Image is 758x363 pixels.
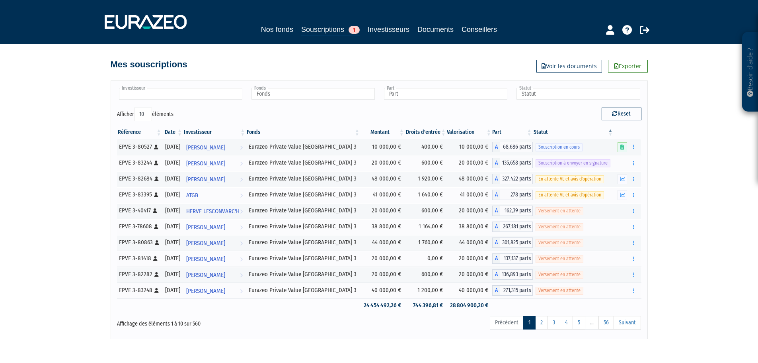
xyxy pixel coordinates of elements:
span: A [492,174,500,184]
div: [DATE] [165,206,180,215]
i: Voir l'investisseur [240,268,243,283]
td: 0,00 € [405,251,447,267]
div: [DATE] [165,190,180,199]
td: 24 454 492,26 € [360,298,405,312]
a: [PERSON_NAME] [183,155,246,171]
span: ATGB [186,188,198,203]
th: Valorisation: activer pour trier la colonne par ordre croissant [447,126,492,139]
a: ATGB [183,187,246,203]
span: [PERSON_NAME] [186,252,225,267]
div: EPVE 3-82684 [119,175,160,183]
i: Voir l'investisseur [240,140,243,155]
a: HERVE LESCONVARC'H [183,203,246,219]
td: 38 800,00 € [447,219,492,235]
div: Eurazeo Private Value [GEOGRAPHIC_DATA] 3 [249,143,358,151]
div: A - Eurazeo Private Value Europe 3 [492,269,533,280]
th: Statut : activer pour trier la colonne par ordre d&eacute;croissant [533,126,614,139]
span: 162,39 parts [500,206,533,216]
span: [PERSON_NAME] [186,236,225,251]
i: [Français] Personne physique [153,208,157,213]
h4: Mes souscriptions [111,60,187,69]
span: A [492,142,500,152]
div: EPVE 3-81418 [119,254,160,263]
th: Fonds: activer pour trier la colonne par ordre croissant [246,126,360,139]
div: Eurazeo Private Value [GEOGRAPHIC_DATA] 3 [249,206,358,215]
div: EPVE 3-83244 [119,159,160,167]
div: Eurazeo Private Value [GEOGRAPHIC_DATA] 3 [249,254,358,263]
th: Date: activer pour trier la colonne par ordre croissant [162,126,183,139]
div: [DATE] [165,270,180,279]
span: [PERSON_NAME] [186,140,225,155]
i: [Français] Personne physique [154,224,158,229]
td: 20 000,00 € [360,203,405,219]
div: A - Eurazeo Private Value Europe 3 [492,285,533,296]
span: A [492,158,500,168]
div: [DATE] [165,254,180,263]
td: 44 000,00 € [360,235,405,251]
i: [Français] Personne physique [153,256,158,261]
span: [PERSON_NAME] [186,172,225,187]
span: 136,893 parts [500,269,533,280]
p: Besoin d'aide ? [746,36,755,108]
a: Nos fonds [261,24,293,35]
div: [DATE] [165,159,180,167]
label: Afficher éléments [117,108,173,121]
span: A [492,253,500,264]
a: [PERSON_NAME] [183,171,246,187]
div: Eurazeo Private Value [GEOGRAPHIC_DATA] 3 [249,286,358,294]
td: 20 000,00 € [360,251,405,267]
div: Eurazeo Private Value [GEOGRAPHIC_DATA] 3 [249,238,358,247]
div: [DATE] [165,238,180,247]
div: A - Eurazeo Private Value Europe 3 [492,158,533,168]
div: A - Eurazeo Private Value Europe 3 [492,142,533,152]
td: 48 000,00 € [447,171,492,187]
td: 400,00 € [405,139,447,155]
span: A [492,269,500,280]
th: Montant: activer pour trier la colonne par ordre croissant [360,126,405,139]
span: 301,825 parts [500,237,533,248]
span: Versement en attente [536,207,583,215]
td: 20 000,00 € [447,155,492,171]
i: [Français] Personne physique [154,272,159,277]
button: Reset [602,108,641,120]
a: Suivant [614,316,641,330]
div: [DATE] [165,286,180,294]
span: Versement en attente [536,287,583,294]
span: 135,658 parts [500,158,533,168]
img: 1732889491-logotype_eurazeo_blanc_rvb.png [105,15,187,29]
div: [DATE] [165,175,180,183]
div: Eurazeo Private Value [GEOGRAPHIC_DATA] 3 [249,159,358,167]
td: 48 000,00 € [360,171,405,187]
div: EPVE 3-80527 [119,143,160,151]
span: 327,422 parts [500,174,533,184]
a: [PERSON_NAME] [183,219,246,235]
td: 40 000,00 € [360,283,405,298]
span: [PERSON_NAME] [186,156,225,171]
td: 1 920,00 € [405,171,447,187]
td: 1 640,00 € [405,187,447,203]
span: 1 [349,26,360,34]
td: 1 200,00 € [405,283,447,298]
a: [PERSON_NAME] [183,283,246,298]
a: Conseillers [462,24,497,35]
span: A [492,222,500,232]
div: EPVE 3-80863 [119,238,160,247]
td: 28 804 900,20 € [447,298,492,312]
a: [PERSON_NAME] [183,251,246,267]
th: Part: activer pour trier la colonne par ordre croissant [492,126,533,139]
th: Investisseur: activer pour trier la colonne par ordre croissant [183,126,246,139]
td: 20 000,00 € [360,155,405,171]
i: Voir l'investisseur [240,220,243,235]
span: Versement en attente [536,271,583,279]
span: Souscription en cours [536,143,583,151]
th: Référence : activer pour trier la colonne par ordre croissant [117,126,162,139]
th: Droits d'entrée: activer pour trier la colonne par ordre croissant [405,126,447,139]
select: Afficheréléments [134,108,152,121]
div: Affichage des éléments 1 à 10 sur 560 [117,315,329,328]
span: HERVE LESCONVARC'H [186,204,240,219]
div: EPVE 3-83248 [119,286,160,294]
i: [Français] Personne physique [154,288,159,293]
i: [Français] Personne physique [154,161,158,165]
div: A - Eurazeo Private Value Europe 3 [492,174,533,184]
a: 5 [573,316,585,330]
